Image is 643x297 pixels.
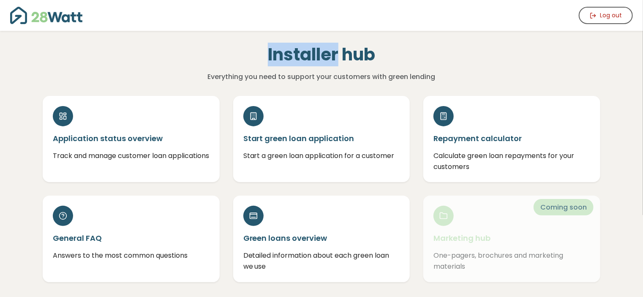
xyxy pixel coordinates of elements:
[433,150,590,172] p: Calculate green loan repayments for your customers
[53,250,210,261] p: Answers to the most common questions
[53,233,210,243] h5: General FAQ
[138,44,505,65] h1: Installer hub
[138,71,505,82] p: Everything you need to support your customers with green lending
[243,250,400,272] p: Detailed information about each green loan we use
[53,150,210,161] p: Track and manage customer loan applications
[243,233,400,243] h5: Green loans overview
[579,7,633,24] button: Log out
[433,133,590,144] h5: Repayment calculator
[243,150,400,161] p: Start a green loan application for a customer
[433,250,590,272] p: One-pagers, brochures and marketing materials
[53,133,210,144] h5: Application status overview
[433,233,590,243] h5: Marketing hub
[10,7,82,24] img: 28Watt
[534,199,594,215] span: Coming soon
[243,133,400,144] h5: Start green loan application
